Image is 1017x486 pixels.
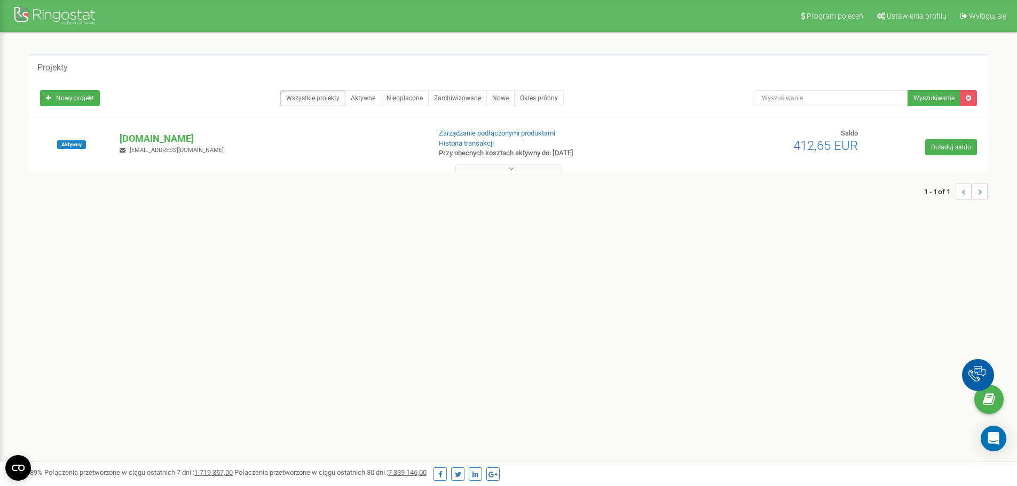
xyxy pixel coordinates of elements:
span: Ustawienia profilu [887,12,947,20]
a: Nieopłacone [381,90,429,106]
button: Wyszukiwanie [908,90,960,106]
span: Połączenia przetworzone w ciągu ostatnich 30 dni : [234,468,427,476]
a: Historia transakcji [439,139,494,147]
div: Open Intercom Messenger [981,426,1006,451]
a: Doładuj saldo [925,139,977,155]
nav: ... [924,173,988,210]
span: Aktywny [57,140,86,149]
span: [EMAIL_ADDRESS][DOMAIN_NAME] [130,147,224,154]
a: Nowe [486,90,515,106]
span: Połączenia przetworzone w ciągu ostatnich 7 dni : [44,468,233,476]
span: Wyloguj się [969,12,1006,20]
input: Wyszukiwanie [755,90,908,106]
a: Wszystkie projekty [280,90,345,106]
span: Program poleceń [807,12,863,20]
u: 7 339 146,00 [388,468,427,476]
p: [DOMAIN_NAME] [120,132,421,146]
a: Zarchiwizowane [428,90,487,106]
button: Open CMP widget [5,455,31,481]
a: Aktywne [345,90,381,106]
a: Nowy projekt [40,90,100,106]
a: Okres próbny [514,90,564,106]
h5: Projekty [37,63,68,73]
p: Przy obecnych kosztach aktywny do: [DATE] [439,148,661,158]
u: 1 719 357,00 [194,468,233,476]
span: 412,65 EUR [793,138,858,153]
a: Zarządzanie podłączonymi produktami [439,129,555,137]
span: Saldo [841,129,858,137]
span: 1 - 1 of 1 [924,184,956,200]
